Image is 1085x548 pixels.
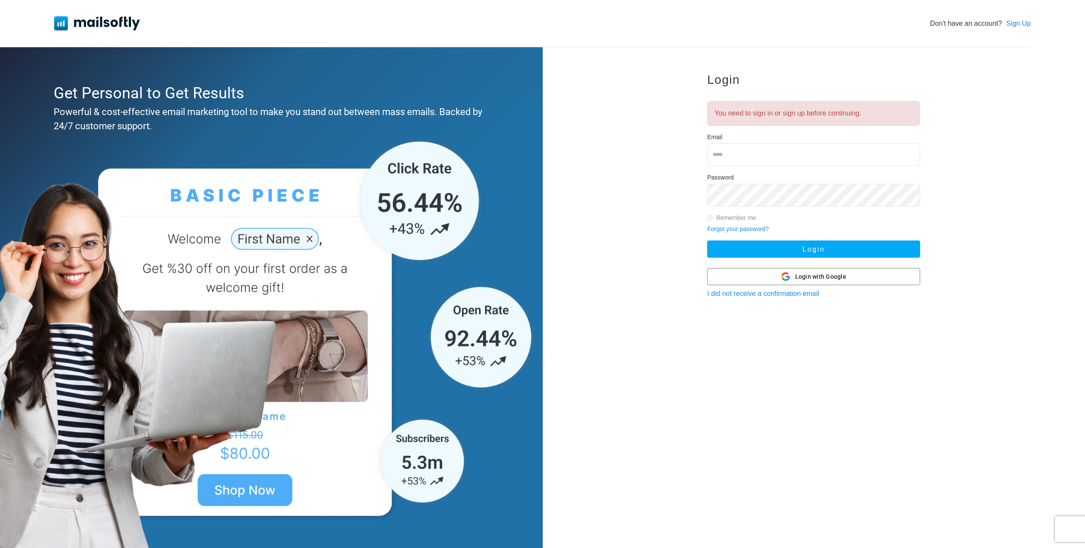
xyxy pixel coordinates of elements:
button: Login [707,241,920,258]
a: Sign Up [1006,18,1031,29]
div: Don't have an account? [930,18,1031,29]
div: You need to sign in or sign up before continuing. [707,101,920,126]
a: Forgot your password? [707,225,769,232]
span: Login with Google [795,272,846,281]
button: Login with Google [707,268,920,285]
img: Mailsoftly [54,16,140,30]
label: Password [707,173,733,182]
label: Email [707,133,722,142]
span: Login [707,73,740,86]
label: Remember me [716,213,756,222]
div: Get Personal to Get Results [54,82,484,105]
div: Powerful & cost-effective email marketing tool to make you stand out between mass emails. Backed ... [54,105,484,133]
a: I did not receive a confirmation email [707,290,819,297]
